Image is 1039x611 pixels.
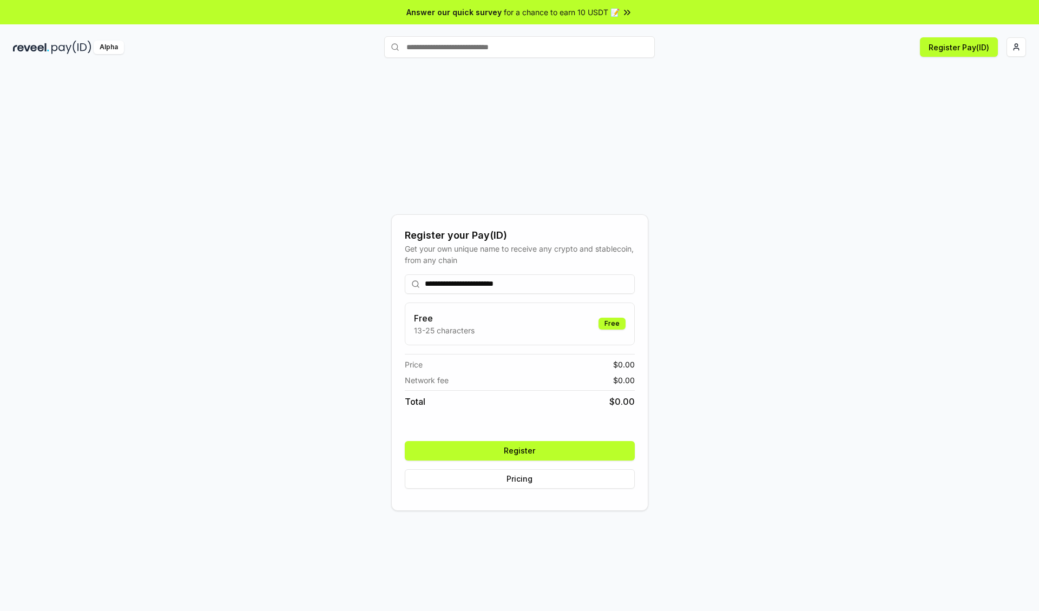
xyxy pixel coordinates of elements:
[405,469,635,489] button: Pricing
[405,395,425,408] span: Total
[613,375,635,386] span: $ 0.00
[405,228,635,243] div: Register your Pay(ID)
[920,37,998,57] button: Register Pay(ID)
[405,359,423,370] span: Price
[405,243,635,266] div: Get your own unique name to receive any crypto and stablecoin, from any chain
[414,312,475,325] h3: Free
[504,6,620,18] span: for a chance to earn 10 USDT 📝
[613,359,635,370] span: $ 0.00
[599,318,626,330] div: Free
[406,6,502,18] span: Answer our quick survey
[414,325,475,336] p: 13-25 characters
[405,441,635,461] button: Register
[94,41,124,54] div: Alpha
[405,375,449,386] span: Network fee
[13,41,49,54] img: reveel_dark
[609,395,635,408] span: $ 0.00
[51,41,91,54] img: pay_id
